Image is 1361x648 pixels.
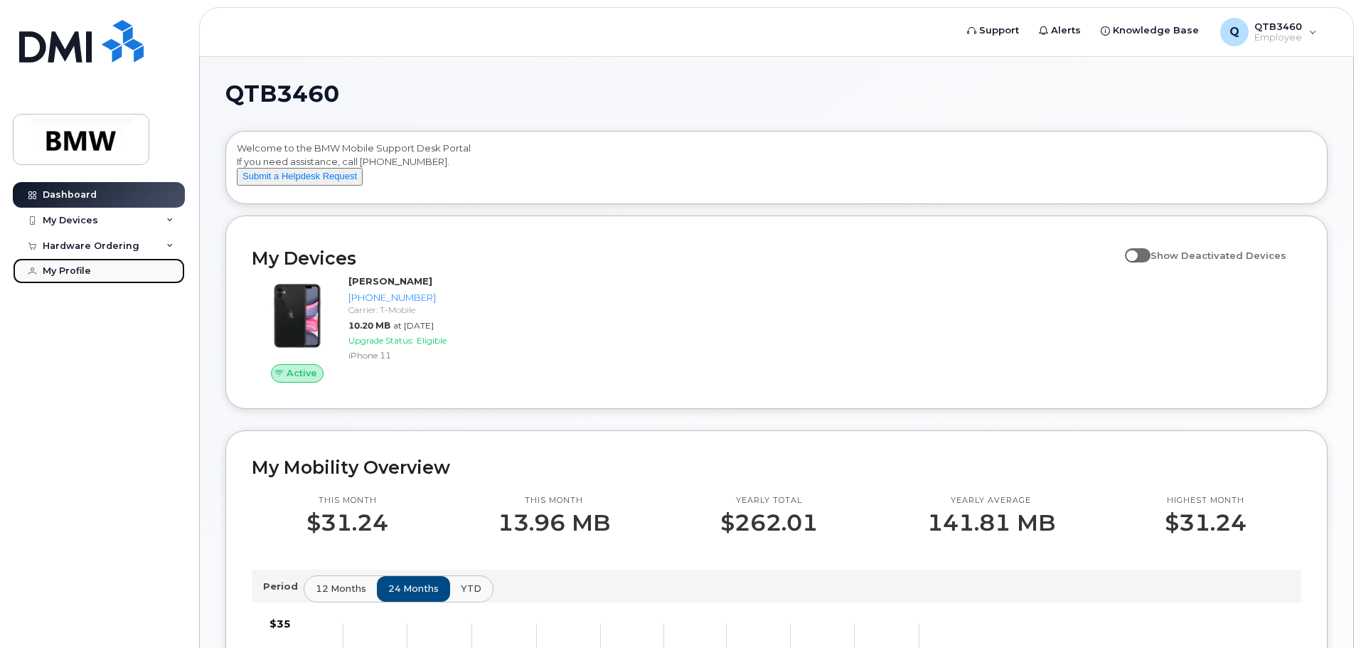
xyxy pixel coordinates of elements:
[498,495,610,506] p: This month
[1125,242,1136,253] input: Show Deactivated Devices
[1299,586,1350,637] iframe: Messenger Launcher
[252,248,1118,269] h2: My Devices
[263,282,331,350] img: iPhone_11.jpg
[348,304,496,316] div: Carrier: T-Mobile
[498,510,610,536] p: 13.96 MB
[720,510,818,536] p: $262.01
[1165,510,1247,536] p: $31.24
[1165,495,1247,506] p: Highest month
[720,495,818,506] p: Yearly total
[237,170,363,181] a: Submit a Helpdesk Request
[252,275,501,383] a: Active[PERSON_NAME][PHONE_NUMBER]Carrier: T-Mobile10.20 MBat [DATE]Upgrade Status:EligibleiPhone 11
[237,168,363,186] button: Submit a Helpdesk Request
[269,617,291,630] tspan: $35
[348,349,496,361] div: iPhone 11
[348,335,414,346] span: Upgrade Status:
[316,582,366,595] span: 12 months
[306,495,388,506] p: This month
[237,142,1316,198] div: Welcome to the BMW Mobile Support Desk Portal If you need assistance, call [PHONE_NUMBER].
[306,510,388,536] p: $31.24
[263,580,304,593] p: Period
[927,510,1055,536] p: 141.81 MB
[348,320,390,331] span: 10.20 MB
[393,320,434,331] span: at [DATE]
[461,582,481,595] span: YTD
[225,83,339,105] span: QTB3460
[1151,250,1286,261] span: Show Deactivated Devices
[417,335,447,346] span: Eligible
[348,291,496,304] div: [PHONE_NUMBER]
[927,495,1055,506] p: Yearly average
[287,366,317,380] span: Active
[348,275,432,287] strong: [PERSON_NAME]
[252,457,1301,478] h2: My Mobility Overview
